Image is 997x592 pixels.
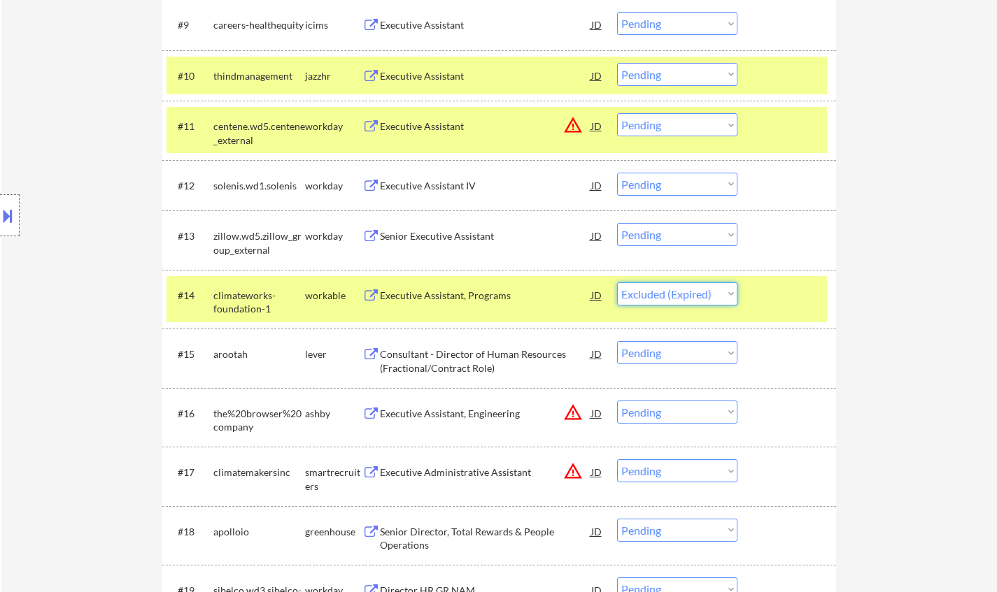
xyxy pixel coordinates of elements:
div: arootah [213,347,305,361]
div: Executive Assistant [380,69,591,83]
div: JD [590,223,604,248]
div: lever [305,347,362,361]
div: icims [305,18,362,32]
div: #9 [178,18,202,32]
div: smartrecruiters [305,465,362,493]
div: Executive Assistant, Engineering [380,407,591,421]
div: thindmanagement [213,69,305,83]
div: JD [590,459,604,484]
div: JD [590,173,604,198]
div: climatemakersinc [213,465,305,479]
button: warning_amber [563,461,583,481]
button: warning_amber [563,115,583,135]
div: JD [590,519,604,544]
div: JD [590,113,604,138]
div: JD [590,12,604,37]
div: Executive Assistant [380,120,591,133]
div: ashby [305,407,362,421]
div: workday [305,179,362,193]
div: zillow.wd5.zillow_group_external [213,229,305,257]
div: apolloio [213,525,305,539]
div: solenis.wd1.solenis [213,179,305,193]
div: #18 [178,525,202,539]
div: #15 [178,347,202,361]
div: Senior Director, Total Rewards & People Operations [380,525,591,552]
div: #16 [178,407,202,421]
div: JD [590,63,604,88]
div: Executive Administrative Assistant [380,465,591,479]
div: JD [590,341,604,366]
div: Executive Assistant IV [380,179,591,193]
div: centene.wd5.centene_external [213,120,305,147]
button: warning_amber [563,403,583,422]
div: greenhouse [305,525,362,539]
div: workday [305,229,362,243]
div: climateworks-foundation-1 [213,289,305,316]
div: workday [305,120,362,133]
div: jazzhr [305,69,362,83]
div: Consultant - Director of Human Resources (Fractional/Contract Role) [380,347,591,375]
div: Executive Assistant, Programs [380,289,591,303]
div: Executive Assistant [380,18,591,32]
div: JD [590,400,604,426]
div: JD [590,282,604,308]
div: the%20browser%20company [213,407,305,434]
div: workable [305,289,362,303]
div: careers-healthequity [213,18,305,32]
div: #10 [178,69,202,83]
div: Senior Executive Assistant [380,229,591,243]
div: #17 [178,465,202,479]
